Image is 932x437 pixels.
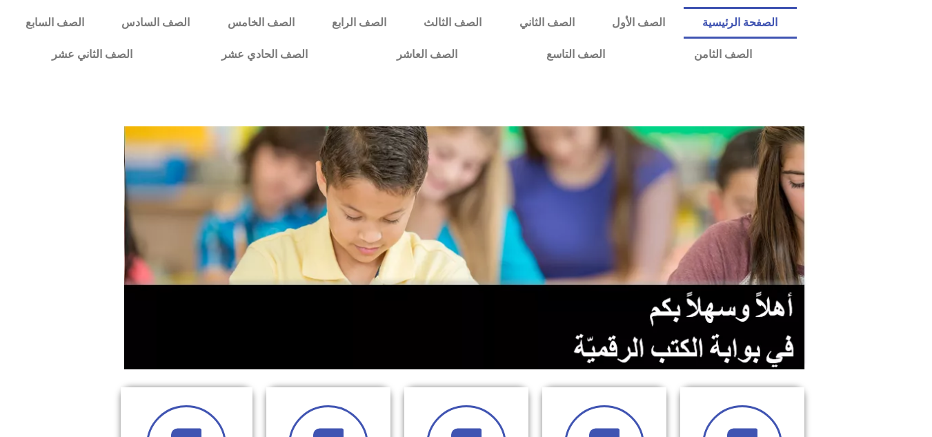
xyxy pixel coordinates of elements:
[352,39,502,70] a: الصف العاشر
[501,7,593,39] a: الصف الثاني
[649,39,796,70] a: الصف الثامن
[405,7,500,39] a: الصف الثالث
[313,7,405,39] a: الصف الرابع
[684,7,796,39] a: الصفحة الرئيسية
[7,7,103,39] a: الصف السابع
[7,39,177,70] a: الصف الثاني عشر
[177,39,352,70] a: الصف الحادي عشر
[103,7,208,39] a: الصف السادس
[502,39,649,70] a: الصف التاسع
[593,7,684,39] a: الصف الأول
[209,7,313,39] a: الصف الخامس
